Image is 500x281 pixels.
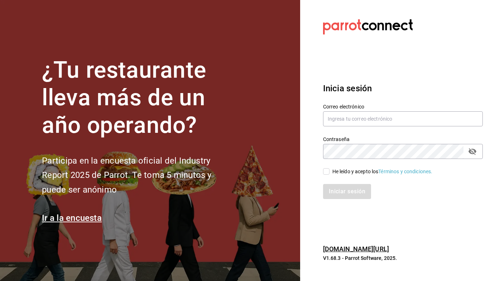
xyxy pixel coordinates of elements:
[323,111,483,126] input: Ingresa tu correo electrónico
[323,137,483,142] label: Contraseña
[42,154,235,197] h2: Participa en la encuesta oficial del Industry Report 2025 de Parrot. Te toma 5 minutos y puede se...
[323,255,483,262] p: V1.68.3 - Parrot Software, 2025.
[323,245,389,253] a: [DOMAIN_NAME][URL]
[42,57,235,139] h1: ¿Tu restaurante lleva más de un año operando?
[466,145,479,158] button: passwordField
[42,213,102,223] a: Ir a la encuesta
[323,104,483,109] label: Correo electrónico
[332,168,433,175] div: He leído y acepto los
[378,169,432,174] a: Términos y condiciones.
[323,82,483,95] h3: Inicia sesión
